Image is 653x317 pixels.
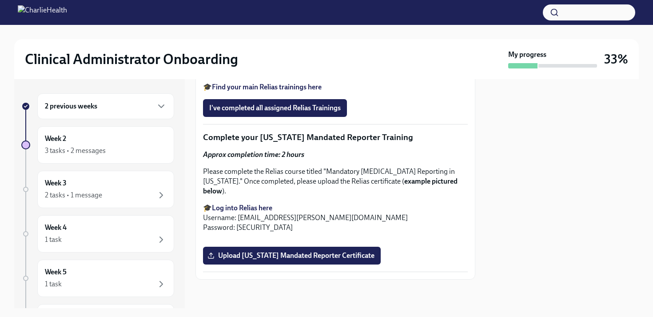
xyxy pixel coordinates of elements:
[203,99,347,117] button: I've completed all assigned Relias Trainings
[45,223,67,233] h6: Week 4
[45,235,62,245] div: 1 task
[45,101,97,111] h6: 2 previous weeks
[203,132,468,143] p: Complete your [US_STATE] Mandated Reporter Training
[45,134,66,144] h6: Week 2
[21,215,174,253] a: Week 41 task
[45,279,62,289] div: 1 task
[18,5,67,20] img: CharlieHealth
[604,51,628,67] h3: 33%
[21,260,174,297] a: Week 51 task
[45,146,106,156] div: 3 tasks • 2 messages
[203,203,468,233] p: 🎓 Username: [EMAIL_ADDRESS][PERSON_NAME][DOMAIN_NAME] Password: [SECURITY_DATA]
[203,247,381,265] label: Upload [US_STATE] Mandated Reporter Certificate
[21,171,174,208] a: Week 32 tasks • 1 message
[209,104,341,112] span: I've completed all assigned Relias Trainings
[45,178,67,188] h6: Week 3
[25,50,238,68] h2: Clinical Administrator Onboarding
[209,251,374,260] span: Upload [US_STATE] Mandated Reporter Certificate
[203,150,304,159] strong: Approx completion time: 2 hours
[203,82,468,92] p: 🎓
[37,93,174,119] div: 2 previous weeks
[21,126,174,164] a: Week 23 tasks • 2 messages
[212,204,272,212] a: Log into Relias here
[508,50,546,60] strong: My progress
[212,83,322,91] a: Find your main Relias trainings here
[203,167,468,196] p: Please complete the Relias course titled "Mandatory [MEDICAL_DATA] Reporting in [US_STATE]." Once...
[45,267,67,277] h6: Week 5
[45,190,102,200] div: 2 tasks • 1 message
